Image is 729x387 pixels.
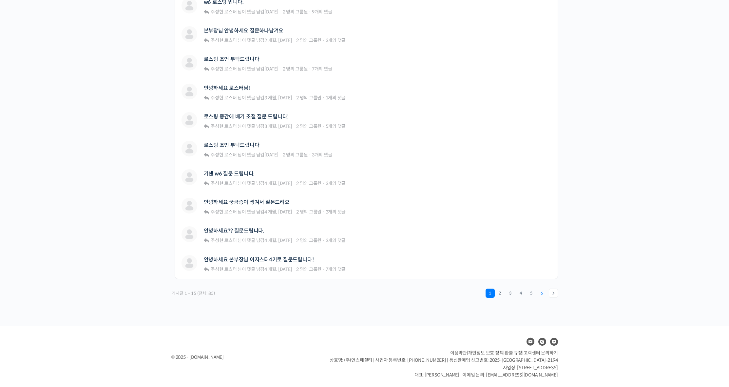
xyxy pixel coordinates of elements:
[210,152,278,158] span: 님이 댓글 남김
[322,123,325,129] span: ·
[505,350,522,356] a: 환불 규정
[450,350,467,356] a: 이용약관
[210,209,292,215] span: 님이 댓글 남김
[211,209,237,215] span: 주성현 로스터
[309,9,311,15] span: ·
[210,180,237,186] a: 주성현 로스터
[264,209,292,215] a: 4 개월, [DATE]
[264,152,278,158] a: [DATE]
[264,9,278,15] a: [DATE]
[204,113,289,120] a: 로스팅 중간에 배기 조절 질문 드립니다!
[312,66,332,72] span: 7개의 댓글
[2,208,43,224] a: 홈
[210,95,292,101] span: 님이 댓글 남김
[171,289,215,298] div: 게시글 1 - 15 (전체: 85)
[322,180,325,186] span: ·
[211,123,237,129] span: 주성현 로스터
[210,209,237,215] a: 주성현 로스터
[204,256,314,263] a: 안녕하세요 본부장님 이지스터4키로 질문드립니다!
[495,289,505,298] a: 2
[21,218,25,223] span: 홈
[506,289,515,298] a: 3
[322,237,325,243] span: ·
[537,289,547,298] a: 6
[264,37,292,43] a: 2 개월, [DATE]
[326,266,346,272] span: 7개의 댓글
[211,266,237,272] span: 주성현 로스터
[549,289,558,298] a: →
[210,237,237,243] a: 주성현 로스터
[264,266,292,272] a: 4 개월, [DATE]
[204,228,264,234] a: 안녕하세요?? 질문드립니다.
[296,209,321,215] span: 2 명의 그룹원
[60,218,68,223] span: 대화
[264,123,292,129] a: 3 개월, [DATE]
[210,37,292,43] span: 님이 댓글 남김
[326,209,346,215] span: 3개의 댓글
[283,66,308,72] span: 2 명의 그룹원
[296,95,321,101] span: 2 명의 그룹원
[283,152,308,158] span: 2 명의 그룹원
[309,66,311,72] span: ·
[524,350,558,356] span: 고객센터 문의하기
[210,66,237,72] a: 주성현 로스터
[210,180,292,186] span: 님이 댓글 남김
[326,237,346,243] span: 3개의 댓글
[204,199,290,205] a: 안녕하세요 궁금증이 생겨서 질문드려요
[210,123,292,129] span: 님이 댓글 남김
[527,289,536,298] a: 5
[326,180,346,186] span: 3개의 댓글
[210,123,237,129] a: 주성현 로스터
[312,152,332,158] span: 3개의 댓글
[210,266,292,272] span: 님이 댓글 남김
[322,95,325,101] span: ·
[101,218,109,223] span: 설정
[211,9,237,15] span: 주성현 로스터
[211,37,237,43] span: 주성현 로스터
[210,9,278,15] span: 님이 댓글 남김
[211,66,237,72] span: 주성현 로스터
[330,349,558,379] p: | | | 상호명: (주)언스페셜티 | 사업자 등록번호: [PHONE_NUMBER] | 통신판매업 신고번호: 2025-[GEOGRAPHIC_DATA]-2194 사업장: [ST...
[322,266,325,272] span: ·
[210,237,292,243] span: 님이 댓글 남김
[326,123,346,129] span: 5개의 댓글
[210,152,237,158] a: 주성현 로스터
[468,350,504,356] a: 개인정보 보호 정책
[486,289,495,298] span: 1
[516,289,526,298] a: 4
[296,123,321,129] span: 2 명의 그룹원
[204,142,259,148] a: 로스팅 조언 부탁드립니다
[322,209,325,215] span: ·
[210,266,237,272] a: 주성현 로스터
[264,180,292,186] a: 4 개월, [DATE]
[171,353,314,362] div: © 2025 - [DOMAIN_NAME]
[43,208,85,224] a: 대화
[264,95,292,101] a: 3 개월, [DATE]
[296,180,321,186] span: 2 명의 그룹원
[322,37,325,43] span: ·
[211,180,237,186] span: 주성현 로스터
[204,28,284,34] a: 본부장님 안녕하세요 질문하나남겨요
[296,237,321,243] span: 2 명의 그룹원
[264,237,292,243] a: 4 개월, [DATE]
[326,95,346,101] span: 1개의 댓글
[204,85,250,91] a: 안녕하세요 로스터님!
[296,37,321,43] span: 2 명의 그룹원
[204,56,259,62] a: 로스팅 조언 부탁드립니다
[211,152,237,158] span: 주성현 로스터
[264,66,278,72] a: [DATE]
[210,37,237,43] a: 주성현 로스터
[204,171,255,177] a: 기센 w6 질문 드립니다.
[210,95,237,101] a: 주성현 로스터
[210,66,278,72] span: 님이 댓글 남김
[85,208,126,224] a: 설정
[309,152,311,158] span: ·
[326,37,346,43] span: 3개의 댓글
[211,237,237,243] span: 주성현 로스터
[210,9,237,15] a: 주성현 로스터
[211,95,237,101] span: 주성현 로스터
[296,266,321,272] span: 2 명의 그룹원
[312,9,332,15] span: 9개의 댓글
[283,9,308,15] span: 2 명의 그룹원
